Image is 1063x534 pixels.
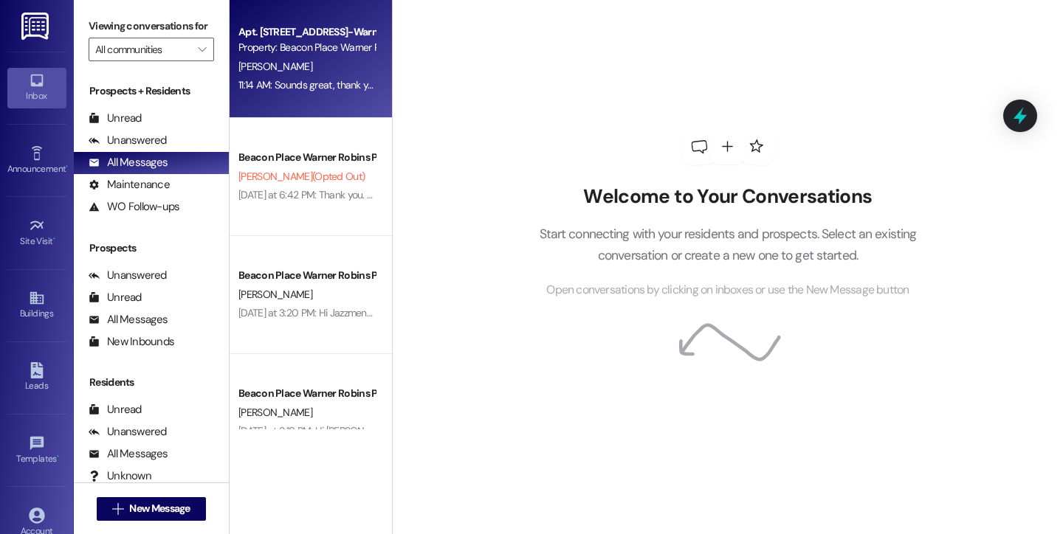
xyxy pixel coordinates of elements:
i:  [198,44,206,55]
span: • [53,234,55,244]
div: [DATE] at 6:42 PM: Thank you. You will no longer receive texts from this thread. Please reply wit... [238,188,979,201]
div: Residents [74,375,229,390]
div: Beacon Place Warner Robins Prospect [238,386,375,401]
a: Inbox [7,68,66,108]
span: Open conversations by clicking on inboxes or use the New Message button [546,281,909,299]
div: Unanswered [89,268,167,283]
div: 11:14 AM: Sounds great, thank you!! :) [238,78,391,91]
div: Maintenance [89,177,170,193]
span: • [66,162,68,172]
div: Unanswered [89,133,167,148]
span: [PERSON_NAME] [238,406,312,419]
div: Unread [89,111,142,126]
span: [PERSON_NAME] [238,288,312,301]
div: Apt. [STREET_ADDRESS]-Warner Robins, LLC [238,24,375,40]
p: Start connecting with your residents and prospects. Select an existing conversation or create a n... [517,223,939,266]
label: Viewing conversations for [89,15,214,38]
span: [PERSON_NAME] (Opted Out) [238,170,365,183]
input: All communities [95,38,190,61]
div: Beacon Place Warner Robins Prospect [238,268,375,283]
div: Unknown [89,468,151,484]
div: All Messages [89,312,168,327]
div: Unanswered [89,424,167,440]
div: Prospects + Residents [74,83,229,99]
img: ResiDesk Logo [21,13,52,40]
div: New Inbounds [89,334,174,350]
div: All Messages [89,155,168,170]
a: Templates • [7,431,66,471]
div: Unread [89,402,142,417]
div: Property: Beacon Place Warner Robins [238,40,375,55]
a: Leads [7,358,66,398]
div: Beacon Place Warner Robins Prospect [238,150,375,165]
span: New Message [129,501,190,516]
a: Site Visit • [7,213,66,253]
div: WO Follow-ups [89,199,179,215]
div: Unread [89,290,142,305]
div: Prospects [74,240,229,256]
span: [PERSON_NAME] [238,60,312,73]
div: All Messages [89,446,168,462]
h2: Welcome to Your Conversations [517,185,939,209]
button: New Message [97,497,206,521]
i:  [112,503,123,515]
a: Buildings [7,285,66,325]
span: • [57,451,59,462]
